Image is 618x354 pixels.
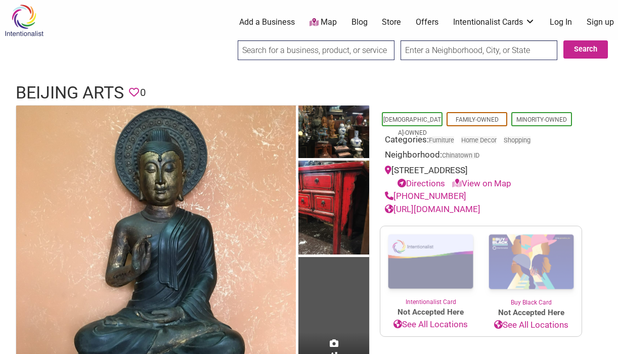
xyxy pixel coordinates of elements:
a: Family-Owned [456,116,499,123]
span: Chinatown ID [442,153,479,159]
span: Not Accepted Here [481,307,582,319]
button: Search [563,40,608,59]
a: [URL][DOMAIN_NAME] [385,204,480,214]
a: Minority-Owned [516,116,567,123]
a: Furniture [429,136,454,144]
a: Store [382,17,401,28]
a: Offers [416,17,438,28]
a: Log In [550,17,572,28]
a: See All Locations [481,319,582,332]
input: Enter a Neighborhood, City, or State [401,40,557,60]
a: Intentionalist Card [380,226,481,307]
a: Shopping [504,136,531,144]
a: Blog [351,17,368,28]
a: View on Map [452,178,511,188]
a: Sign up [587,17,614,28]
a: Intentionalist Cards [453,17,535,28]
a: [DEMOGRAPHIC_DATA]-Owned [383,116,441,136]
h1: Beijing Arts [16,81,124,105]
a: See All Locations [380,318,481,331]
a: Directions [398,178,445,188]
span: Not Accepted Here [380,307,481,318]
div: Categories: [385,133,577,149]
a: Map [310,17,337,28]
img: Buy Black Card [481,226,582,298]
a: [PHONE_NUMBER] [385,191,466,201]
input: Search for a business, product, or service [238,40,394,60]
a: Buy Black Card [481,226,582,307]
img: Intentionalist Card [380,226,481,297]
div: [STREET_ADDRESS] [385,164,577,190]
a: Home Decor [461,136,497,144]
a: Add a Business [239,17,295,28]
span: 0 [140,85,146,100]
div: Neighborhood: [385,148,577,164]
